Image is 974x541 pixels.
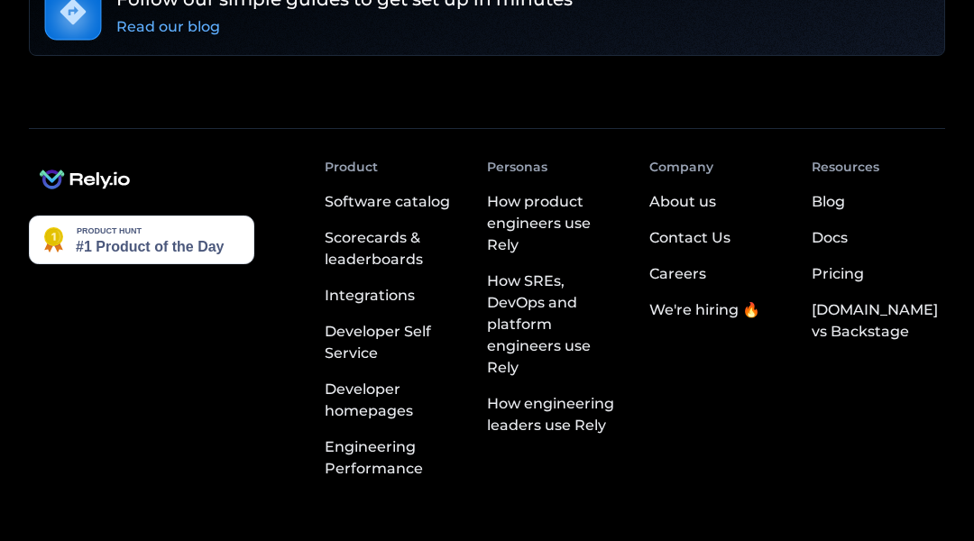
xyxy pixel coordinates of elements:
div: We're hiring 🔥 [649,299,760,321]
div: About us [649,191,716,213]
div: Blog [812,191,845,213]
div: Scorecards & leaderboards [325,227,458,270]
div: Resources [812,158,879,177]
div: Engineering Performance [325,436,458,480]
div: Careers [649,263,706,285]
div: Developer homepages [325,379,458,422]
a: Careers [649,256,706,292]
div: How product engineers use Rely [487,191,620,256]
a: Contact Us [649,220,730,256]
a: How product engineers use Rely [487,184,620,263]
a: How engineering leaders use Rely [487,386,620,444]
div: Developer Self Service [325,321,458,364]
div: [DOMAIN_NAME] vs Backstage [812,299,945,343]
div: How SREs, DevOps and platform engineers use Rely [487,270,620,379]
a: How SREs, DevOps and platform engineers use Rely [487,263,620,386]
a: Blog [812,184,845,220]
div: Docs [812,227,848,249]
div: Software catalog [325,191,450,213]
img: Rely.io - The developer portal with an AI assistant you can speak with | Product Hunt [29,215,254,264]
div: How engineering leaders use Rely [487,393,620,436]
div: Read our blog [116,16,220,38]
a: Developer homepages [325,371,458,429]
div: Integrations [325,285,415,307]
a: Docs [812,220,848,256]
div: Company [649,158,713,177]
div: Product [325,158,378,177]
a: Pricing [812,256,864,292]
a: We're hiring 🔥 [649,292,760,328]
a: About us [649,184,716,220]
a: Software catalog [325,184,458,220]
div: Contact Us [649,227,730,249]
div: Pricing [812,263,864,285]
a: Developer Self Service [325,314,458,371]
a: [DOMAIN_NAME] vs Backstage [812,292,945,350]
div: Personas [487,158,547,177]
a: Integrations [325,278,458,314]
iframe: Chatbot [855,422,949,516]
a: Engineering Performance [325,429,458,487]
a: Scorecards & leaderboards [325,220,458,278]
